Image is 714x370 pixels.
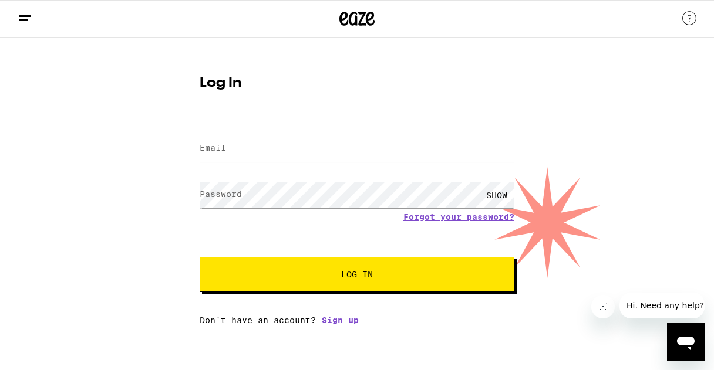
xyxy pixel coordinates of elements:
label: Email [200,143,226,152]
input: Email [200,135,514,162]
iframe: Button to launch messaging window [667,323,705,361]
a: Forgot your password? [403,212,514,222]
div: SHOW [479,182,514,208]
a: Sign up [322,315,359,325]
iframe: Close message [591,295,615,318]
span: Log In [341,270,373,279]
button: Log In [200,257,514,292]
div: Don't have an account? [200,315,514,325]
iframe: Message from company [619,293,705,318]
h1: Log In [200,76,514,90]
label: Password [200,189,242,199]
